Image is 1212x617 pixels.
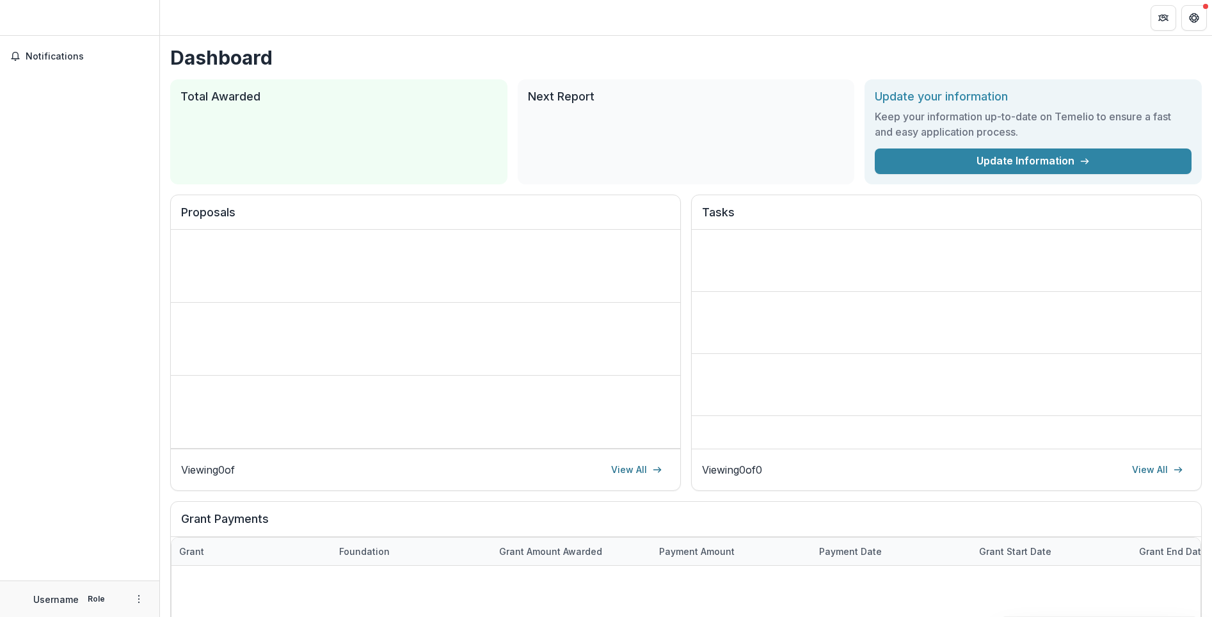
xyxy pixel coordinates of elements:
[702,462,762,477] p: Viewing 0 of 0
[528,90,845,104] h2: Next Report
[170,46,1202,69] h1: Dashboard
[181,205,670,230] h2: Proposals
[84,593,109,605] p: Role
[180,90,497,104] h2: Total Awarded
[1124,460,1191,480] a: View All
[131,591,147,607] button: More
[33,593,79,606] p: Username
[1151,5,1176,31] button: Partners
[1181,5,1207,31] button: Get Help
[875,148,1192,174] a: Update Information
[603,460,670,480] a: View All
[26,51,149,62] span: Notifications
[875,109,1192,140] h3: Keep your information up-to-date on Temelio to ensure a fast and easy application process.
[181,462,235,477] p: Viewing 0 of
[5,46,154,67] button: Notifications
[702,205,1191,230] h2: Tasks
[875,90,1192,104] h2: Update your information
[181,512,1191,536] h2: Grant Payments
